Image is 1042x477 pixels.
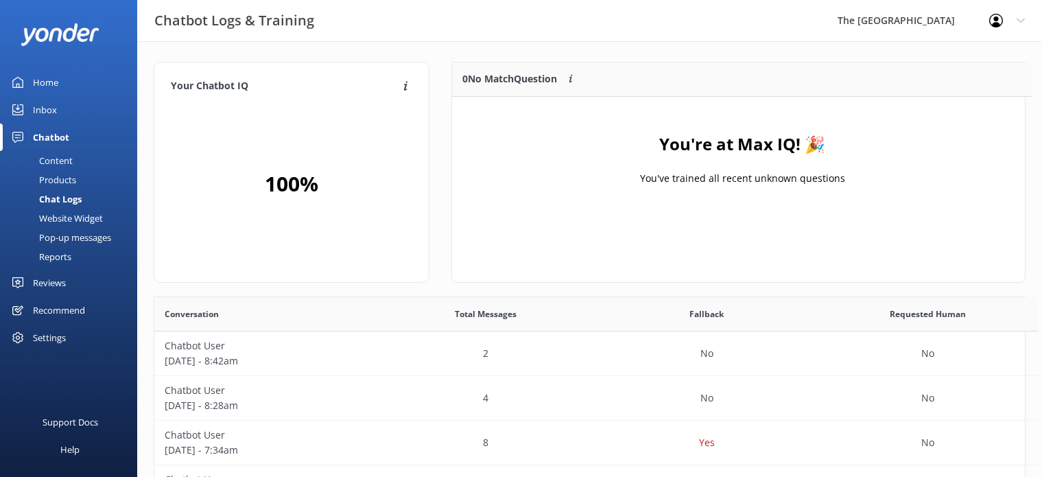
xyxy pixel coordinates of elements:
p: [DATE] - 8:42am [165,353,365,369]
p: 4 [483,391,488,406]
div: Inbox [33,96,57,124]
div: Chatbot [33,124,69,151]
p: No [700,346,713,361]
p: 8 [483,435,488,450]
div: Content [8,151,73,170]
div: grid [452,97,1032,234]
p: No [921,346,934,361]
p: Chatbot User [165,338,365,353]
div: Reviews [33,269,66,296]
div: Help [60,436,80,463]
a: Reports [8,247,137,266]
div: Products [8,170,76,189]
div: row [154,331,1038,376]
p: [DATE] - 8:28am [165,398,365,413]
div: row [154,421,1038,465]
h3: Chatbot Logs & Training [154,10,314,32]
p: No [921,435,934,450]
a: Pop-up messages [8,228,137,247]
h4: Your Chatbot IQ [171,79,399,94]
p: 2 [483,346,488,361]
div: Website Widget [8,209,103,228]
a: Chat Logs [8,189,137,209]
div: Reports [8,247,71,266]
h4: You're at Max IQ! 🎉 [659,131,825,157]
div: Chat Logs [8,189,82,209]
div: row [154,376,1038,421]
div: Pop-up messages [8,228,111,247]
span: Requested Human [890,307,966,321]
span: Conversation [165,307,219,321]
a: Content [8,151,137,170]
p: [DATE] - 7:34am [165,443,365,458]
p: Chatbot User [165,428,365,443]
h2: 100 % [265,167,318,200]
a: Products [8,170,137,189]
div: Settings [33,324,66,351]
p: No [700,391,713,406]
p: Yes [699,435,715,450]
a: Website Widget [8,209,137,228]
div: Recommend [33,296,85,324]
div: Home [33,69,58,96]
p: 0 No Match Question [462,71,557,86]
div: Support Docs [43,408,98,436]
span: Fallback [689,307,724,321]
img: yonder-white-logo.png [21,23,99,46]
p: Chatbot User [165,383,365,398]
p: No [921,391,934,406]
span: Total Messages [455,307,517,321]
p: You've trained all recent unknown questions [640,171,845,186]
